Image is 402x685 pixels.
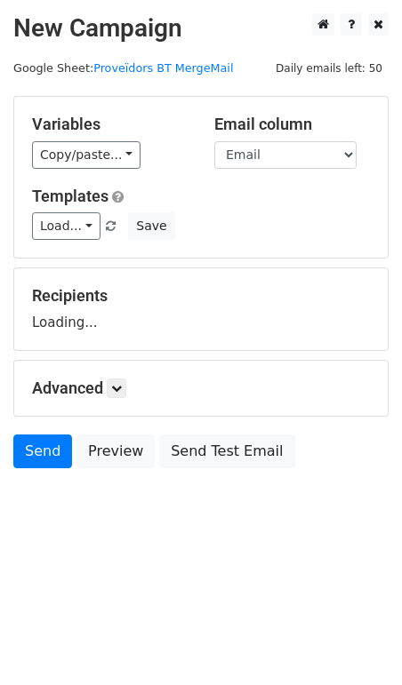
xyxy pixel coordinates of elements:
[32,286,370,332] div: Loading...
[32,141,141,169] a: Copy/paste...
[93,61,233,75] a: Proveïdors BT MergeMail
[76,434,155,468] a: Preview
[32,212,100,240] a: Load...
[32,286,370,306] h5: Recipients
[32,115,188,134] h5: Variables
[269,61,389,75] a: Daily emails left: 50
[13,61,233,75] small: Google Sheet:
[128,212,174,240] button: Save
[214,115,370,134] h5: Email column
[269,59,389,78] span: Daily emails left: 50
[13,434,72,468] a: Send
[13,13,389,44] h2: New Campaign
[32,378,370,398] h5: Advanced
[32,187,109,205] a: Templates
[159,434,294,468] a: Send Test Email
